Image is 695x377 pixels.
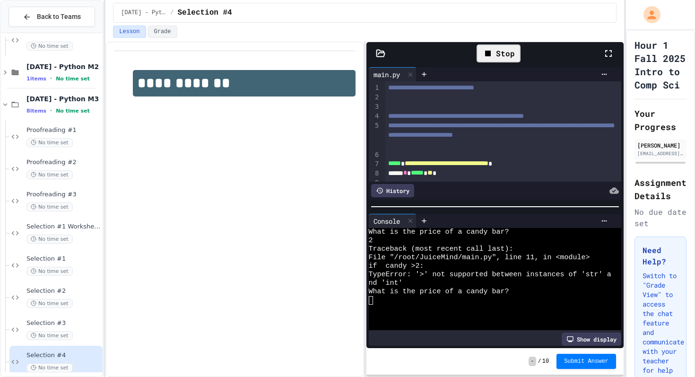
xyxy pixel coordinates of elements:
[26,299,73,308] span: No time set
[369,228,509,237] span: What is the price of a candy bar?
[170,9,174,17] span: /
[634,107,686,133] h2: Your Progress
[369,93,381,102] div: 2
[634,176,686,202] h2: Assignment Details
[369,169,381,178] div: 8
[369,112,381,121] div: 4
[634,206,686,229] div: No due date set
[369,159,381,169] div: 7
[26,62,101,71] span: [DATE] - Python M2
[56,108,90,114] span: No time set
[26,76,46,82] span: 1 items
[369,254,590,262] span: File "/root/JuiceMind/main.py", line 11, in <module>
[26,255,101,263] span: Selection #1
[26,287,101,295] span: Selection #2
[369,83,381,93] div: 1
[369,288,509,296] span: What is the price of a candy bar?
[564,358,608,365] span: Submit Answer
[369,102,381,112] div: 3
[369,216,405,226] div: Console
[369,70,405,79] div: main.py
[37,12,81,22] span: Back to Teams
[634,38,686,91] h1: Hour 1 Fall 2025 Intro to Comp Sci
[26,126,101,134] span: Proofreading #1
[9,7,95,27] button: Back to Teams
[50,107,52,114] span: •
[562,333,621,346] div: Show display
[637,141,684,149] div: [PERSON_NAME]
[50,75,52,82] span: •
[26,202,73,211] span: No time set
[121,9,166,17] span: Sept 24 - Python M3
[178,7,232,18] span: Selection #4
[26,319,101,327] span: Selection #3
[148,26,177,38] button: Grade
[26,267,73,276] span: No time set
[26,95,101,103] span: [DATE] - Python M3
[26,351,101,359] span: Selection #4
[369,237,373,245] span: 2
[26,108,46,114] span: 8 items
[371,184,414,197] div: History
[529,357,536,366] span: -
[637,150,684,157] div: [EMAIL_ADDRESS][DOMAIN_NAME]
[369,271,611,279] span: TypeError: '>' not supported between instances of 'str' a
[369,262,424,271] span: if candy >2:
[26,191,101,199] span: Proofreading #3
[369,150,381,160] div: 6
[56,76,90,82] span: No time set
[369,214,417,228] div: Console
[26,42,73,51] span: No time set
[26,138,73,147] span: No time set
[542,358,549,365] span: 10
[26,235,73,244] span: No time set
[369,279,403,288] span: nd 'int'
[26,170,73,179] span: No time set
[113,26,146,38] button: Lesson
[643,245,678,267] h3: Need Help?
[26,158,101,167] span: Proofreading #2
[26,331,73,340] span: No time set
[477,44,521,62] div: Stop
[26,223,101,231] span: Selection #1 Worksheet Verify
[634,4,663,26] div: My Account
[369,67,417,81] div: main.py
[369,245,513,254] span: Traceback (most recent call last):
[26,363,73,372] span: No time set
[556,354,616,369] button: Submit Answer
[369,121,381,150] div: 5
[538,358,541,365] span: /
[369,178,381,188] div: 9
